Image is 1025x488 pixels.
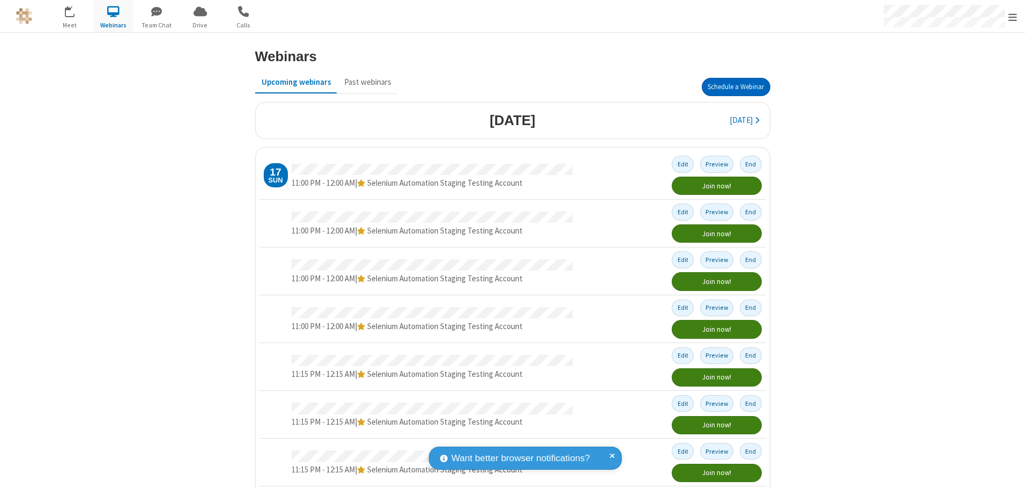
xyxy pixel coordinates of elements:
[672,443,694,460] button: Edit
[292,321,573,333] div: |
[740,300,762,316] button: End
[292,464,573,476] div: |
[180,20,220,30] span: Drive
[338,72,398,92] button: Past webinars
[292,225,573,237] div: |
[367,321,523,331] span: Selenium Automation Staging Testing Account
[672,395,694,412] button: Edit
[672,177,761,195] button: Join now!
[270,167,281,177] div: 17
[292,464,355,475] span: 11:15 PM - 12:15 AM
[702,78,770,96] button: Schedule a Webinar
[700,203,734,220] button: Preview
[700,300,734,316] button: Preview
[292,273,355,283] span: 11:00 PM - 12:00 AM
[723,111,766,131] button: [DATE]
[292,225,355,236] span: 11:00 PM - 12:00 AM
[292,178,355,188] span: 11:00 PM - 12:00 AM
[489,113,535,128] h3: [DATE]
[740,203,762,220] button: End
[451,451,590,465] span: Want better browser notifications?
[16,8,32,24] img: QA Selenium DO NOT DELETE OR CHANGE
[137,20,177,30] span: Team Chat
[700,347,734,364] button: Preview
[292,321,355,331] span: 11:00 PM - 12:00 AM
[292,273,573,285] div: |
[367,464,523,475] span: Selenium Automation Staging Testing Account
[700,251,734,268] button: Preview
[740,395,762,412] button: End
[292,369,355,379] span: 11:15 PM - 12:15 AM
[672,300,694,316] button: Edit
[672,224,761,243] button: Join now!
[264,163,288,187] div: Sunday, August 17, 2025 11:00 PM
[255,49,317,64] h3: Webinars
[740,347,762,364] button: End
[672,347,694,364] button: Edit
[672,416,761,434] button: Join now!
[672,203,694,220] button: Edit
[292,417,355,427] span: 11:15 PM - 12:15 AM
[672,251,694,268] button: Edit
[700,443,734,460] button: Preview
[268,177,283,184] div: Sun
[672,464,761,482] button: Join now!
[292,177,573,190] div: |
[367,417,523,427] span: Selenium Automation Staging Testing Account
[672,368,761,387] button: Join now!
[50,20,90,30] span: Meet
[672,320,761,338] button: Join now!
[255,72,338,92] button: Upcoming webinars
[672,156,694,172] button: Edit
[700,156,734,172] button: Preview
[93,20,133,30] span: Webinars
[292,368,573,381] div: |
[367,225,523,236] span: Selenium Automation Staging Testing Account
[71,6,80,14] div: 24
[224,20,264,30] span: Calls
[367,273,523,283] span: Selenium Automation Staging Testing Account
[367,369,523,379] span: Selenium Automation Staging Testing Account
[367,178,523,188] span: Selenium Automation Staging Testing Account
[672,272,761,290] button: Join now!
[740,251,762,268] button: End
[730,115,753,125] span: [DATE]
[740,443,762,460] button: End
[292,416,573,428] div: |
[700,395,734,412] button: Preview
[740,156,762,172] button: End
